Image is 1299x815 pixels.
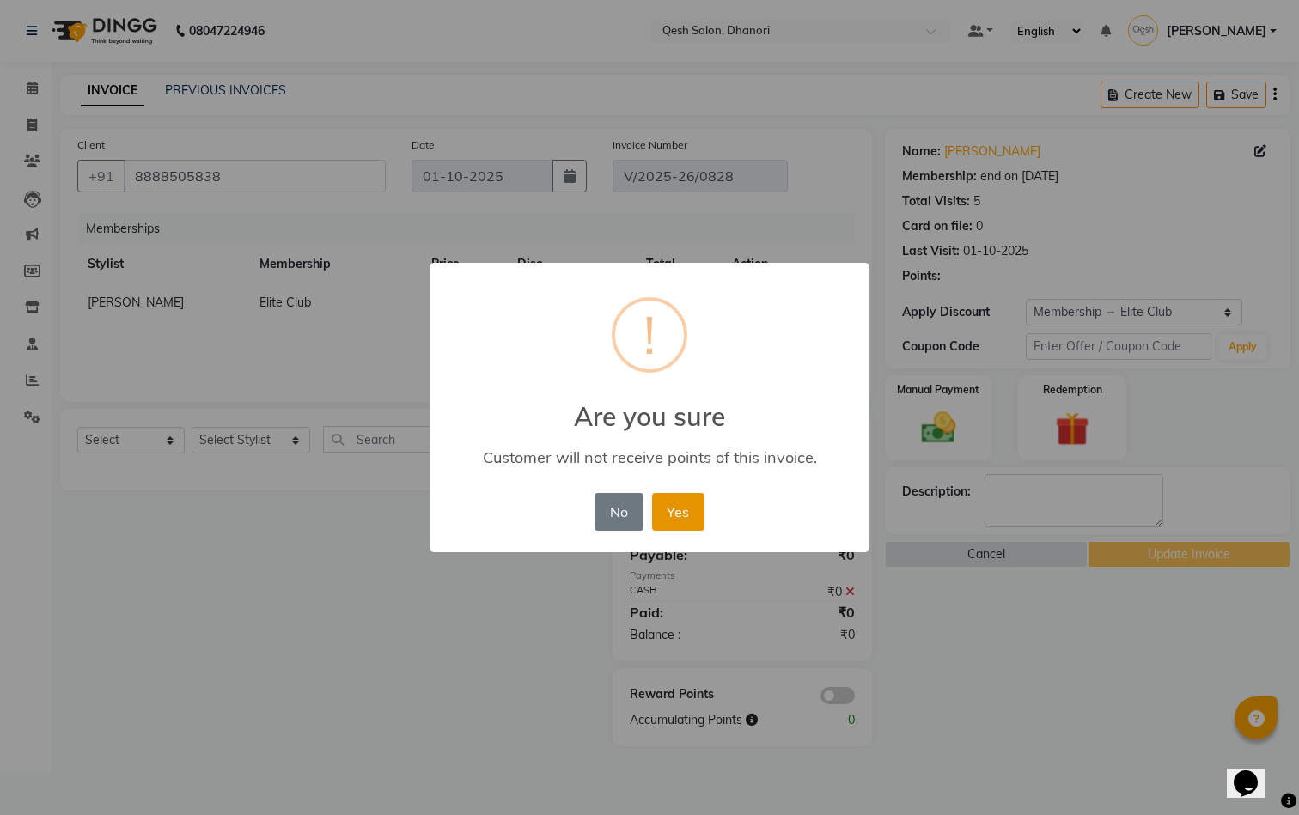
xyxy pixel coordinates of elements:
button: No [595,493,643,531]
h2: Are you sure [430,380,869,432]
div: ! [643,301,656,369]
button: Yes [652,493,704,531]
div: Customer will not receive points of this invoice. [454,447,845,467]
iframe: chat widget [1227,746,1282,798]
